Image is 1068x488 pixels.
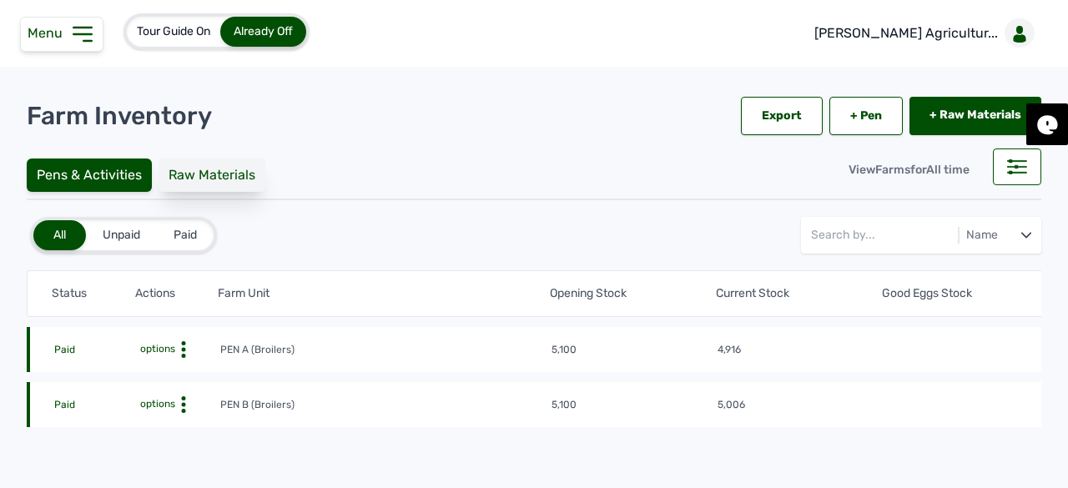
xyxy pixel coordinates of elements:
th: Current Stock [715,284,881,303]
span: Tour Guide On [137,24,210,38]
th: Actions [134,284,218,303]
p: [PERSON_NAME] Agricultur... [814,23,998,43]
div: Name [963,227,1001,244]
th: Good Eggs Stock [881,284,1047,303]
th: Status [51,284,134,303]
td: 4,916 [717,342,883,359]
div: Export [741,97,823,135]
span: Farms [875,163,910,177]
span: Already Off [234,24,293,38]
div: Paid [157,220,214,250]
td: Paid [53,397,136,414]
div: Pens & Activities [27,158,152,192]
input: Search by... [811,217,958,254]
td: PEN B (Broilers) [219,397,552,414]
th: Opening Stock [549,284,715,303]
div: View for All time [835,152,983,189]
div: All [33,220,86,250]
a: + Pen [829,97,903,135]
a: + Raw Materials [909,97,1041,135]
a: [PERSON_NAME] Agricultur... [801,10,1041,57]
p: Farm Inventory [27,101,212,131]
span: options [137,398,175,410]
span: Menu [28,25,69,41]
td: PEN A (Broilers) [219,342,552,359]
td: 5,100 [551,397,717,414]
span: options [137,343,175,355]
div: Unpaid [86,220,157,250]
td: 5,006 [717,397,883,414]
td: Paid [53,342,136,359]
td: 5,100 [551,342,717,359]
th: Farm Unit [217,284,549,303]
div: Raw Materials [159,158,265,192]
